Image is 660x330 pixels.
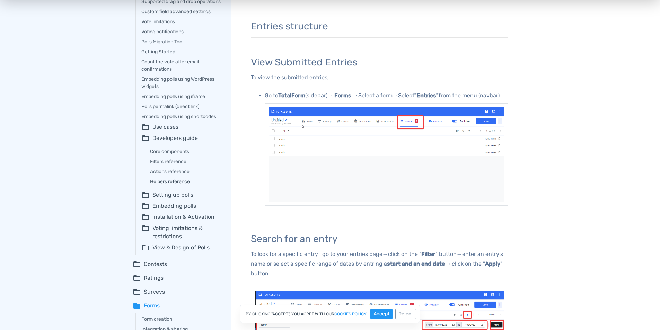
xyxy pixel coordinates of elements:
a: Voting notifications [141,28,222,35]
span: folder_open [133,274,141,282]
a: Polls Migration Tool [141,38,222,45]
div: By clicking "Accept", you agree with our . [240,305,420,323]
span: folder_open [141,134,150,142]
b: "Entries" [414,92,439,99]
h3: Search for an entry [251,234,508,244]
summary: folderForms [133,302,222,310]
b: → [457,251,462,257]
a: Getting Started [141,48,222,55]
summary: folder_openDevelopers guide [141,134,222,142]
p: Go to (sidebar) Select a form Select from the menu (navbar) [265,91,508,100]
summary: folder_openContests [133,260,222,268]
b: → Forms → [327,92,358,99]
p: To view the submitted entries, [251,73,508,82]
h3: View Submitted Entries [251,57,508,68]
a: Embedding polls using iframe [141,93,222,100]
span: folder_open [141,243,150,252]
a: Embedding polls using shortcodes [141,113,222,120]
span: folder_open [133,288,141,296]
span: folder_open [141,191,150,199]
a: Embedding polls using WordPress widgets [141,75,222,90]
a: Polls permalink (direct link) [141,103,222,110]
a: Helpers reference [150,178,222,185]
b: Filter [421,251,435,257]
button: Reject [395,309,416,319]
summary: folder_openInstallation & Activation [141,213,222,221]
span: folder_open [141,202,150,210]
summary: folder_openSurveys [133,288,222,296]
a: Actions reference [150,168,222,175]
summary: folder_openVoting limitations & restrictions [141,224,222,241]
b: → [382,251,388,257]
span: folder [133,302,141,310]
p: To look for a specific entry : go to your entries page click on the " " button enter an entry's n... [251,249,508,278]
span: folder_open [133,260,141,268]
span: folder_open [141,123,150,131]
a: cookies policy [334,312,367,316]
button: Accept [370,309,393,319]
b: start and an end date [387,260,445,267]
a: Custom field advanced settings [141,8,222,15]
b: Apply [485,260,500,267]
b: → [446,260,452,267]
a: Count the vote after email confirmations [141,58,222,73]
summary: folder_openSetting up polls [141,191,222,199]
a: Core components [150,148,222,155]
summary: folder_openUse cases [141,123,222,131]
summary: folder_openEmbedding polls [141,202,222,210]
img: null [265,103,508,206]
a: Vote limitations [141,18,222,25]
b: → [393,92,398,99]
summary: folder_openView & Design of Polls [141,243,222,252]
span: folder_open [141,213,150,221]
b: TotalForm [278,92,305,99]
summary: folder_openRatings [133,274,222,282]
span: folder_open [141,224,150,241]
h3: Entries structure [251,21,508,32]
a: Filters reference [150,158,222,165]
